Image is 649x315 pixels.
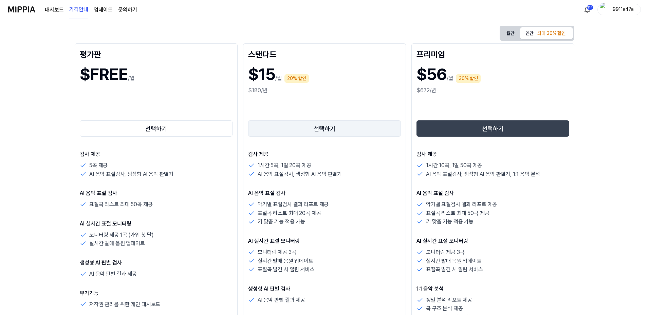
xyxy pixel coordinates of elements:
a: 선택하기 [80,119,233,138]
button: 연간 [520,27,573,39]
p: 키 맞춤 기능 적용 가능 [258,217,305,226]
a: 선택하기 [416,119,569,138]
h1: $56 [416,62,447,86]
div: 스탠다드 [248,48,401,59]
p: 곡 구조 분석 제공 [426,304,463,313]
p: 악기별 표절검사 결과 리포트 제공 [258,200,329,209]
p: 1시간 5곡, 1일 20곡 제공 [258,161,311,170]
div: 프리미엄 [416,48,569,59]
div: 최대 30% 할인 [535,28,568,39]
div: 20% 할인 [284,74,309,83]
p: 1시간 10곡, 1일 50곡 제공 [426,161,482,170]
button: profile9911a47a [597,4,641,15]
button: 선택하기 [80,120,233,137]
a: 문의하기 [118,6,137,14]
p: AI 실시간 표절 모니터링 [248,237,401,245]
p: 표절곡 리스트 최대 50곡 제공 [426,209,489,218]
div: 9911a47a [610,5,636,13]
p: 실시간 발매 음원 업데이트 [426,257,482,265]
p: AI 음악 판별 결과 제공 [89,270,137,278]
p: /월 [275,74,282,82]
p: AI 음악 판별 결과 제공 [258,296,305,304]
p: AI 음악 표절검사, 생성형 AI 음악 판별기 [258,170,342,179]
p: 정밀 분석 리포트 제공 [426,296,472,304]
p: 생성형 AI 판별 검사 [248,285,401,293]
p: 표절곡 발견 시 알림 서비스 [426,265,483,274]
p: 저작권 관리를 위한 개인 대시보드 [89,300,160,309]
p: 악기별 표절검사 결과 리포트 제공 [426,200,497,209]
a: 대시보드 [45,6,64,14]
p: 검사 제공 [416,150,569,158]
p: 키 맞춤 기능 적용 가능 [426,217,474,226]
div: 평가판 [80,48,233,59]
p: 부가기능 [80,289,233,297]
div: 30% 할인 [456,74,481,83]
button: 선택하기 [416,120,569,137]
img: 알림 [583,5,591,14]
div: 314 [587,5,593,10]
p: /월 [128,74,134,82]
p: 모니터링 제공 3곡 [258,248,296,257]
p: 생성형 AI 판별 검사 [80,259,233,267]
a: 업데이트 [94,6,113,14]
img: profile [600,3,608,16]
p: 실시간 발매 음원 업데이트 [258,257,313,265]
a: 선택하기 [248,119,401,138]
p: AI 음악 표절검사, 생성형 AI 음악 판별기, 1:1 음악 분석 [426,170,540,179]
p: 모니터링 제공 3곡 [426,248,464,257]
p: AI 음악 표절 검사 [416,189,569,197]
h1: $FREE [80,62,128,86]
p: AI 실시간 표절 모니터링 [80,220,233,228]
button: 알림314 [582,4,593,15]
p: AI 음악 표절 검사 [80,189,233,197]
p: 모니터링 제공 1곡 (가입 첫 달) [89,231,154,239]
p: 표절곡 발견 시 알림 서비스 [258,265,315,274]
p: 표절곡 리스트 최대 20곡 제공 [258,209,321,218]
p: AI 실시간 표절 모니터링 [416,237,569,245]
p: 5곡 제공 [89,161,108,170]
p: 표절곡 리스트 최대 50곡 제공 [89,200,152,209]
p: 실시간 발매 음원 업데이트 [89,239,145,248]
h1: $15 [248,62,275,86]
p: 1:1 음악 분석 [416,285,569,293]
a: 가격안내 [69,0,88,19]
p: AI 음악 표절 검사 [248,189,401,197]
p: AI 음악 표절검사, 생성형 AI 음악 판별기 [89,170,173,179]
button: 선택하기 [248,120,401,137]
div: $180/년 [248,86,401,95]
button: 월간 [501,27,520,40]
p: 검사 제공 [248,150,401,158]
p: 검사 제공 [80,150,233,158]
div: $672/년 [416,86,569,95]
p: /월 [447,74,453,82]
